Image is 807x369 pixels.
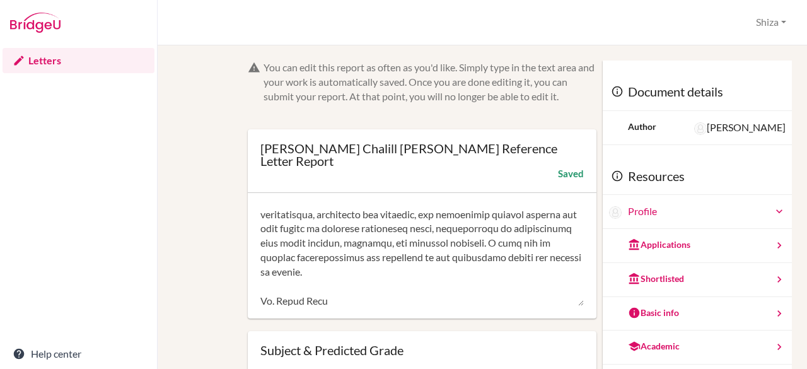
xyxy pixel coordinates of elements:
a: Letters [3,48,154,73]
div: Author [628,120,656,133]
a: Applications [603,229,792,263]
div: Saved [558,167,584,180]
img: Bridge-U [10,13,61,33]
img: Ananya Chalill Gupta [609,206,622,219]
div: [PERSON_NAME] Chalill [PERSON_NAME] Reference Letter Report [260,142,584,167]
div: Resources [603,158,792,196]
a: Basic info [603,297,792,331]
img: Abigail Ferrari [694,122,707,135]
a: Academic [603,331,792,365]
div: [PERSON_NAME] [694,120,786,135]
div: Basic info [628,307,679,319]
a: Help center [3,341,154,366]
a: Profile [628,204,786,219]
div: You can edit this report as often as you'd like. Simply type in the text area and your work is au... [264,61,597,104]
div: Subject & Predicted Grade [260,344,584,356]
div: Document details [603,73,792,111]
a: Shortlisted [603,263,792,297]
div: Shortlisted [628,272,684,285]
div: Academic [628,340,680,353]
button: Shiza [750,11,792,34]
div: Applications [628,238,690,251]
